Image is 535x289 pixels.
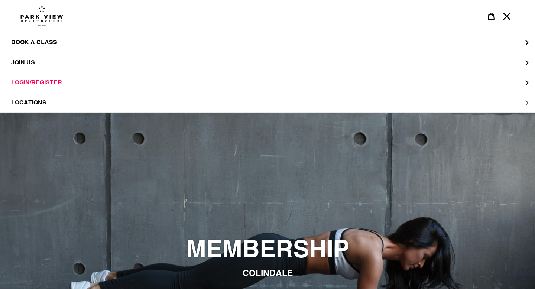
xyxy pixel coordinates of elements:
span: COLINDALE [243,267,293,277]
span: JOIN US [11,59,35,66]
span: BOOK A CLASS [11,39,57,46]
h2: MEMBERSHIP [65,234,470,263]
span: LOGIN/REGISTER [11,79,62,86]
img: Park view health clubs is a gym near you. [20,6,63,26]
span: LOCATIONS [11,99,46,106]
button: Menu [499,8,515,24]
